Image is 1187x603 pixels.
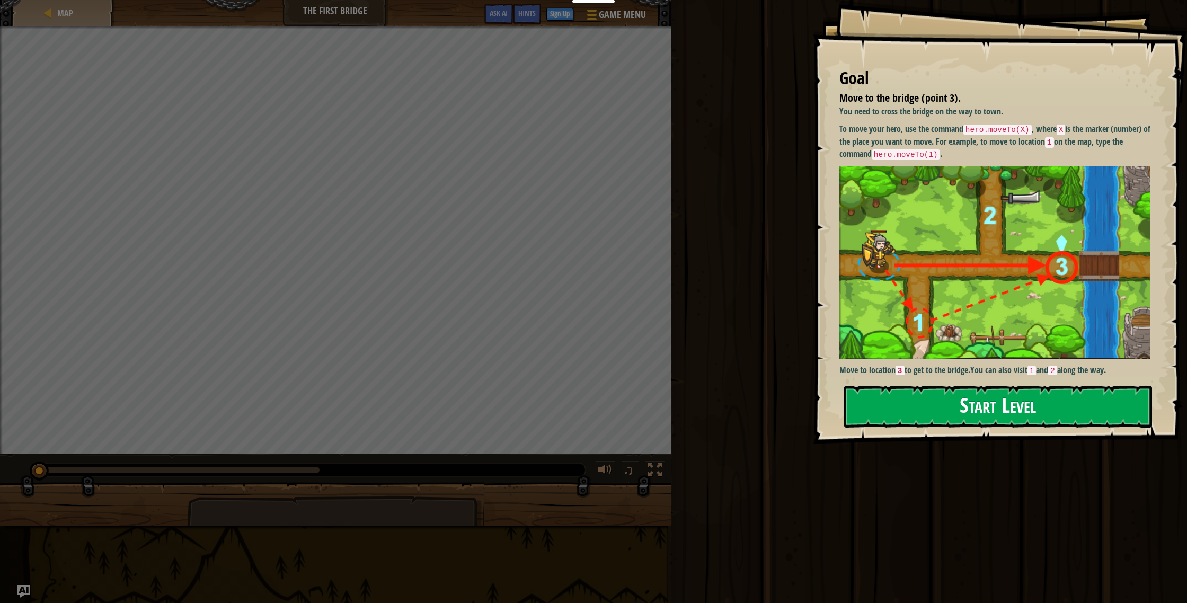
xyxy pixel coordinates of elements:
img: M7l1b [839,166,1158,359]
p: You can also visit and along the way. [839,364,1158,377]
button: Ask AI [17,585,30,598]
span: Move to the bridge (point 3). [839,91,961,105]
span: Ask AI [490,8,508,18]
code: 1 [1045,137,1054,148]
strong: Move to location to get to the bridge. [839,364,970,376]
code: X [1057,125,1066,135]
span: Map [57,7,73,19]
span: Game Menu [599,8,646,22]
li: Move to the bridge (point 3). [826,91,1147,106]
code: hero.moveTo(X) [963,125,1032,135]
button: Adjust volume [595,460,616,482]
a: Map [54,7,73,19]
code: 3 [896,366,905,376]
button: Start Level [844,386,1152,428]
p: To move your hero, use the command , where is the marker (number) of the place you want to move. ... [839,123,1158,161]
button: Ask AI [484,4,513,24]
span: Hints [518,8,536,18]
div: Goal [839,66,1150,91]
button: Game Menu [579,4,652,29]
code: hero.moveTo(1) [872,149,940,160]
button: ♫ [621,460,639,482]
span: ♫ [623,462,634,478]
code: 2 [1048,366,1057,376]
p: You need to cross the bridge on the way to town. [839,105,1158,118]
code: 1 [1027,366,1037,376]
button: Toggle fullscreen [644,460,666,482]
button: Sign Up [546,8,573,21]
